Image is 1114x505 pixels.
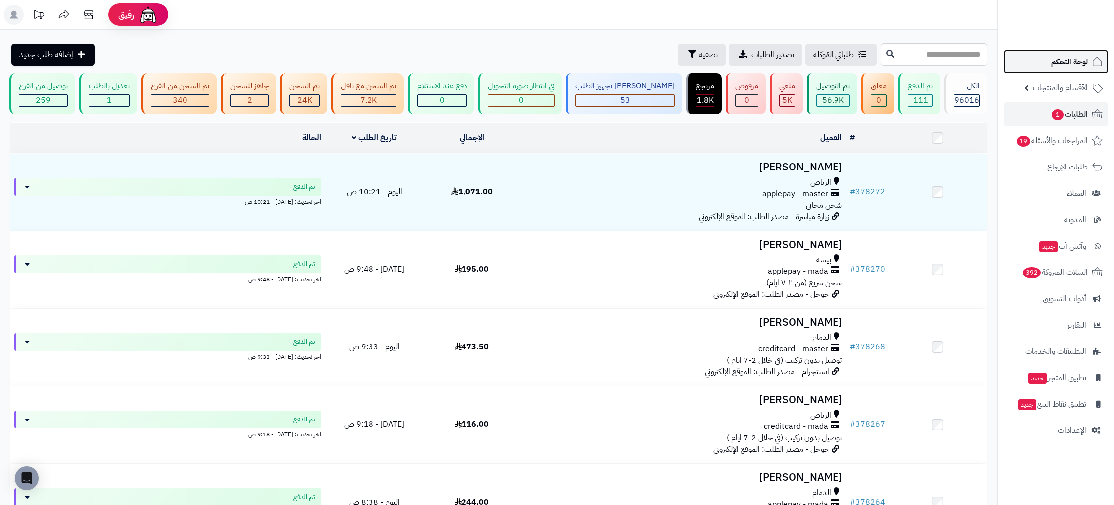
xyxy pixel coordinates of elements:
a: دفع عند الاستلام 0 [406,73,476,114]
span: 1 [1052,109,1064,120]
span: التقارير [1067,318,1086,332]
span: [DATE] - 9:18 ص [344,419,404,430]
span: 2 [247,94,252,106]
span: 96016 [954,94,979,106]
a: أدوات التسويق [1004,287,1108,311]
a: #378268 [850,341,885,353]
span: # [850,263,855,275]
div: 53 [576,95,674,106]
a: تصدير الطلبات [729,44,802,66]
div: اخر تحديث: [DATE] - 9:18 ص [14,428,321,439]
a: # [850,132,855,144]
a: الطلبات1 [1004,102,1108,126]
span: أدوات التسويق [1043,292,1086,306]
span: المدونة [1064,213,1086,227]
span: تم الدفع [293,415,315,424]
span: 56.9K [822,94,844,106]
span: إضافة طلب جديد [19,49,73,61]
span: الإعدادات [1058,423,1086,437]
div: توصيل من الفرع [19,81,68,92]
span: 0 [876,94,881,106]
div: 1833 [696,95,714,106]
span: 392 [1023,267,1041,278]
span: 1 [107,94,112,106]
a: تطبيق المتجرجديد [1004,366,1108,390]
button: تصفية [678,44,726,66]
div: في انتظار صورة التحويل [488,81,555,92]
a: طلباتي المُوكلة [805,44,877,66]
div: تم التوصيل [816,81,850,92]
span: 259 [36,94,51,106]
span: انستجرام - مصدر الطلب: الموقع الإلكتروني [705,366,829,378]
div: 56899 [817,95,849,106]
span: اليوم - 9:33 ص [349,341,400,353]
span: لوحة التحكم [1051,55,1088,69]
a: الحالة [302,132,321,144]
a: طلبات الإرجاع [1004,155,1108,179]
span: زيارة مباشرة - مصدر الطلب: الموقع الإلكتروني [699,211,829,223]
span: تم الدفع [293,259,315,269]
a: تم الدفع 111 [896,73,942,114]
span: # [850,341,855,353]
span: الرياض [810,410,831,421]
div: 4992 [780,95,795,106]
span: تم الدفع [293,337,315,347]
a: تعديل بالطلب 1 [77,73,139,114]
span: 473.50 [455,341,489,353]
span: طلباتي المُوكلة [813,49,854,61]
a: تطبيق نقاط البيعجديد [1004,392,1108,416]
span: 1.8K [697,94,714,106]
div: 7222 [341,95,396,106]
a: تم الشحن من الفرع 340 [139,73,219,114]
span: توصيل بدون تركيب (في خلال 2-7 ايام ) [727,432,842,444]
span: 53 [620,94,630,106]
span: تصدير الطلبات [751,49,794,61]
a: تم الشحن مع ناقل 7.2K [329,73,406,114]
span: تم الدفع [293,182,315,192]
span: تطبيق المتجر [1027,371,1086,385]
span: جوجل - مصدر الطلب: الموقع الإلكتروني [713,288,829,300]
span: creditcard - master [758,343,828,355]
a: [PERSON_NAME] تجهيز الطلب 53 [564,73,684,114]
a: الإعدادات [1004,419,1108,442]
div: معلق [871,81,887,92]
a: تحديثات المنصة [26,5,51,27]
div: ملغي [779,81,795,92]
a: الإجمالي [460,132,484,144]
a: لوحة التحكم [1004,50,1108,74]
div: 0 [488,95,554,106]
a: المدونة [1004,208,1108,232]
img: logo-2.png [1046,28,1105,49]
a: جاهز للشحن 2 [219,73,278,114]
a: إضافة طلب جديد [11,44,95,66]
h3: [PERSON_NAME] [525,394,842,406]
h3: [PERSON_NAME] [525,239,842,251]
span: 0 [744,94,749,106]
span: تم الدفع [293,492,315,502]
span: 0 [519,94,524,106]
div: مرتجع [696,81,714,92]
div: اخر تحديث: [DATE] - 9:48 ص [14,273,321,284]
div: 1 [89,95,129,106]
span: بيشة [816,254,831,266]
a: التقارير [1004,313,1108,337]
div: [PERSON_NAME] تجهيز الطلب [575,81,675,92]
div: 340 [151,95,209,106]
span: 0 [440,94,445,106]
img: ai-face.png [138,5,158,25]
span: applepay - mada [768,266,828,277]
a: العملاء [1004,181,1108,205]
span: طلبات الإرجاع [1047,160,1088,174]
span: 1,071.00 [451,186,493,198]
div: 0 [418,95,466,106]
span: الدمام [812,332,831,343]
div: تم الشحن من الفرع [151,81,209,92]
div: 2 [231,95,268,106]
span: applepay - master [762,188,828,200]
a: في انتظار صورة التحويل 0 [476,73,564,114]
a: التطبيقات والخدمات [1004,339,1108,363]
span: # [850,419,855,430]
span: 340 [173,94,187,106]
div: تم الشحن مع ناقل [341,81,396,92]
span: 195.00 [455,263,489,275]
